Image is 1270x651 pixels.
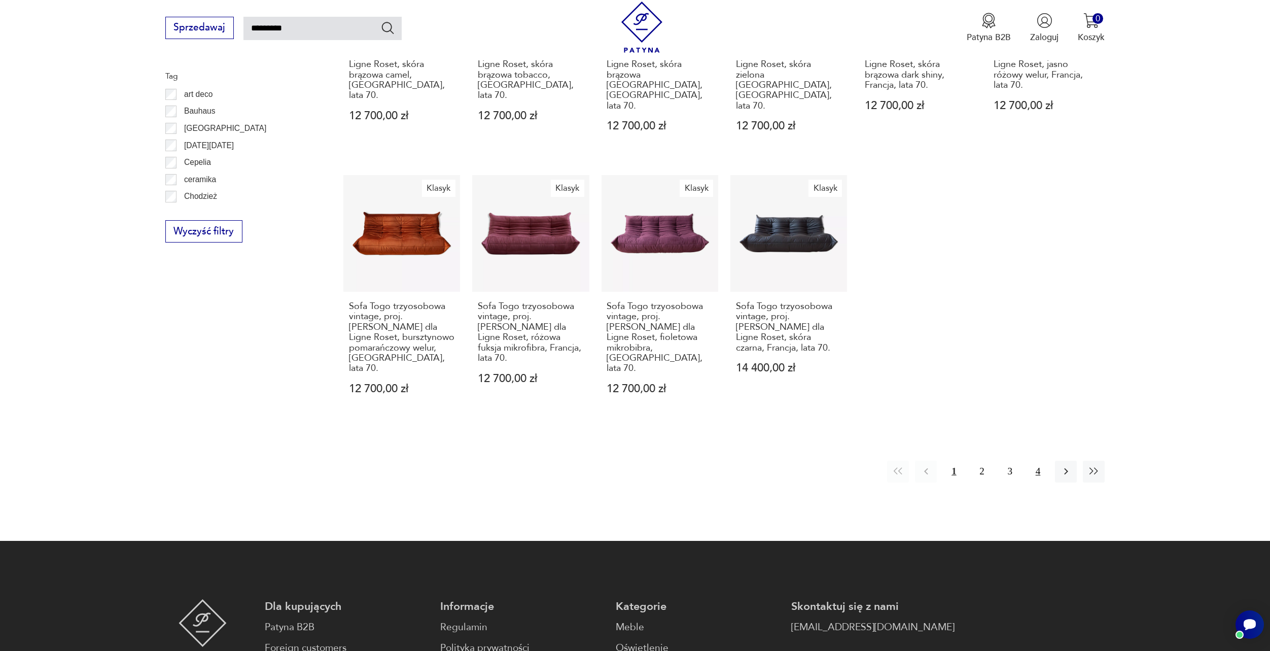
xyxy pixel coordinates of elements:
p: Tag [165,70,314,83]
button: 0Koszyk [1078,13,1105,43]
p: 12 700,00 zł [607,384,713,394]
iframe: Smartsupp widget button [1236,610,1264,639]
button: 3 [999,461,1021,483]
p: Kategorie [616,599,779,614]
p: Bauhaus [184,105,216,118]
p: Koszyk [1078,31,1105,43]
p: Dla kupujących [265,599,428,614]
img: Patyna - sklep z meblami i dekoracjami vintage [616,2,667,53]
img: Patyna - sklep z meblami i dekoracjami vintage [179,599,227,647]
p: ceramika [184,173,216,186]
h3: Sofa Togo dwuosobowa vintage, proj. [PERSON_NAME] dla Ligne Roset, skóra zielona [GEOGRAPHIC_DATA... [736,28,842,111]
p: 12 700,00 zł [478,373,584,384]
h3: Sofa Togo dwuosobowa vintage, proj. [PERSON_NAME] dla Ligne Roset, skóra brązowa [GEOGRAPHIC_DATA... [607,28,713,111]
button: Sprzedawaj [165,17,234,39]
p: 12 700,00 zł [607,121,713,131]
p: Zaloguj [1030,31,1059,43]
h3: Sofa Togo dwuosobowa vintage, proj. [PERSON_NAME] dla Ligne Roset, skóra brązowa camel, [GEOGRAPH... [349,28,455,101]
img: Ikonka użytkownika [1037,13,1052,28]
button: Patyna B2B [967,13,1011,43]
p: art deco [184,88,213,101]
a: KlasykSofa Togo trzyosobowa vintage, proj. M. Ducaroy dla Ligne Roset, różowa fuksja mikrofibra, ... [472,175,589,418]
a: KlasykSofa Togo trzyosobowa vintage, proj. M. Ducaroy dla Ligne Roset, skóra czarna, Francja, lat... [730,175,847,418]
p: Patyna B2B [967,31,1011,43]
a: KlasykSofa Togo trzyosobowa vintage, proj. M. Ducaroy dla Ligne Roset, fioletowa mikrobibra, Fran... [602,175,718,418]
h3: Sofa Togo dwuosobowa vintage, proj. [PERSON_NAME] dla Ligne Roset, skóra brązowa dark shiny, Fran... [865,28,971,90]
button: 4 [1027,461,1049,483]
p: Informacje [440,599,604,614]
a: Sprzedawaj [165,24,234,32]
h3: Sofa Togo trzyosobowa vintage, proj. [PERSON_NAME] dla Ligne Roset, bursztynowo pomarańczowy welu... [349,301,455,374]
p: 12 700,00 zł [994,100,1100,111]
p: Chodzież [184,190,217,203]
p: 12 700,00 zł [865,100,971,111]
a: Ikona medaluPatyna B2B [967,13,1011,43]
button: 1 [943,461,965,483]
p: Ćmielów [184,207,215,220]
p: Skontaktuj się z nami [791,599,955,614]
p: [GEOGRAPHIC_DATA] [184,122,266,135]
a: KlasykSofa Togo trzyosobowa vintage, proj. M. Ducaroy dla Ligne Roset, bursztynowo pomarańczowy w... [343,175,460,418]
p: [DATE][DATE] [184,139,234,152]
h3: Sofa Togo trzyosobowa vintage, proj. [PERSON_NAME] dla Ligne Roset, skóra czarna, Francja, lata 70. [736,301,842,353]
button: Szukaj [380,20,395,35]
img: Ikona medalu [981,13,997,28]
button: Zaloguj [1030,13,1059,43]
p: 12 700,00 zł [736,121,842,131]
p: 14 400,00 zł [736,363,842,373]
p: Cepelia [184,156,211,169]
h3: Sofa Togo dwuosobowa vintage, proj. [PERSON_NAME] dla Ligne Roset, skóra brązowa tobacco, [GEOGRA... [478,28,584,101]
button: Wyczyść filtry [165,220,242,243]
div: 0 [1092,13,1103,24]
p: 12 700,00 zł [478,111,584,121]
img: Ikona koszyka [1083,13,1099,28]
a: Patyna B2B [265,620,428,635]
a: Meble [616,620,779,635]
p: 12 700,00 zł [349,111,455,121]
a: [EMAIL_ADDRESS][DOMAIN_NAME] [791,620,955,635]
h3: Sofa Togo trzyosobowa vintage, proj. [PERSON_NAME] dla Ligne Roset, różowa fuksja mikrofibra, Fra... [478,301,584,363]
a: Regulamin [440,620,604,635]
h3: Sofa Togo trzyosobowa vintage, proj. [PERSON_NAME] dla Ligne Roset, fioletowa mikrobibra, [GEOGRA... [607,301,713,374]
button: 2 [971,461,993,483]
h3: Sofa Togo trzyosobowa vintage, proj. [PERSON_NAME] dla Ligne Roset, jasno różowy welur, Francja, ... [994,28,1100,90]
p: 12 700,00 zł [349,384,455,394]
